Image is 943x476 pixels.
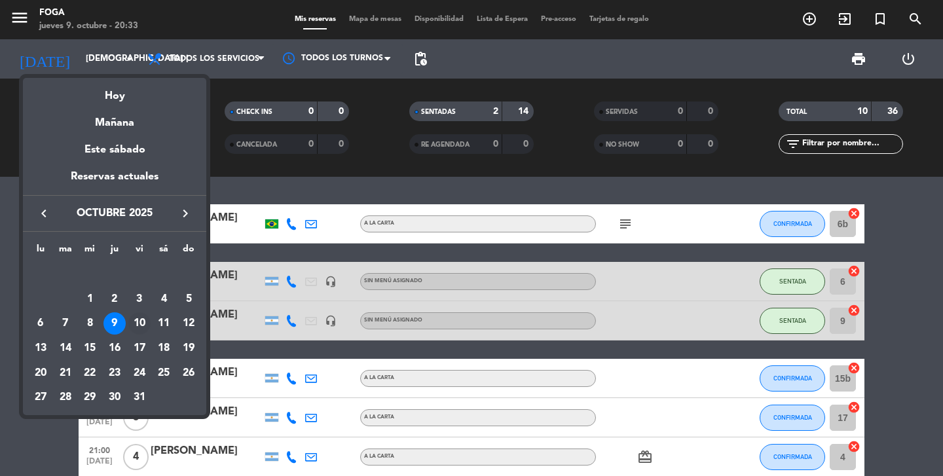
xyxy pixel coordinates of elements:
td: 5 de octubre de 2025 [176,287,201,312]
td: 20 de octubre de 2025 [28,361,53,386]
th: martes [53,242,78,262]
div: Este sábado [23,132,206,168]
div: 17 [128,337,151,359]
td: 18 de octubre de 2025 [152,336,177,361]
th: sábado [152,242,177,262]
div: 6 [29,312,52,335]
div: Reservas actuales [23,168,206,195]
td: 21 de octubre de 2025 [53,361,78,386]
th: domingo [176,242,201,262]
i: keyboard_arrow_left [36,206,52,221]
td: 30 de octubre de 2025 [102,386,127,411]
div: Mañana [23,105,206,132]
td: 23 de octubre de 2025 [102,361,127,386]
td: 10 de octubre de 2025 [127,312,152,337]
th: jueves [102,242,127,262]
div: 2 [103,288,126,310]
div: 8 [79,312,101,335]
td: 2 de octubre de 2025 [102,287,127,312]
div: 20 [29,362,52,384]
div: 16 [103,337,126,359]
div: 3 [128,288,151,310]
td: 25 de octubre de 2025 [152,361,177,386]
td: OCT. [28,262,201,287]
td: 17 de octubre de 2025 [127,336,152,361]
div: 11 [153,312,175,335]
td: 29 de octubre de 2025 [77,386,102,411]
div: 25 [153,362,175,384]
td: 14 de octubre de 2025 [53,336,78,361]
th: lunes [28,242,53,262]
td: 24 de octubre de 2025 [127,361,152,386]
div: 13 [29,337,52,359]
button: keyboard_arrow_left [32,205,56,222]
td: 27 de octubre de 2025 [28,386,53,411]
div: 29 [79,386,101,409]
span: octubre 2025 [56,205,174,222]
td: 15 de octubre de 2025 [77,336,102,361]
div: 18 [153,337,175,359]
div: 12 [177,312,200,335]
td: 8 de octubre de 2025 [77,312,102,337]
div: 26 [177,362,200,384]
div: 21 [54,362,77,384]
div: 23 [103,362,126,384]
td: 7 de octubre de 2025 [53,312,78,337]
button: keyboard_arrow_right [174,205,197,222]
td: 16 de octubre de 2025 [102,336,127,361]
div: 15 [79,337,101,359]
div: 7 [54,312,77,335]
td: 4 de octubre de 2025 [152,287,177,312]
td: 22 de octubre de 2025 [77,361,102,386]
i: keyboard_arrow_right [177,206,193,221]
td: 1 de octubre de 2025 [77,287,102,312]
div: 30 [103,386,126,409]
td: 13 de octubre de 2025 [28,336,53,361]
td: 3 de octubre de 2025 [127,287,152,312]
div: 31 [128,386,151,409]
td: 31 de octubre de 2025 [127,386,152,411]
td: 6 de octubre de 2025 [28,312,53,337]
div: Hoy [23,78,206,105]
div: 24 [128,362,151,384]
div: 5 [177,288,200,310]
div: 27 [29,386,52,409]
td: 12 de octubre de 2025 [176,312,201,337]
td: 28 de octubre de 2025 [53,386,78,411]
td: 19 de octubre de 2025 [176,336,201,361]
div: 14 [54,337,77,359]
td: 26 de octubre de 2025 [176,361,201,386]
div: 4 [153,288,175,310]
div: 1 [79,288,101,310]
div: 22 [79,362,101,384]
td: 9 de octubre de 2025 [102,312,127,337]
td: 11 de octubre de 2025 [152,312,177,337]
th: miércoles [77,242,102,262]
th: viernes [127,242,152,262]
div: 28 [54,386,77,409]
div: 19 [177,337,200,359]
div: 10 [128,312,151,335]
div: 9 [103,312,126,335]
